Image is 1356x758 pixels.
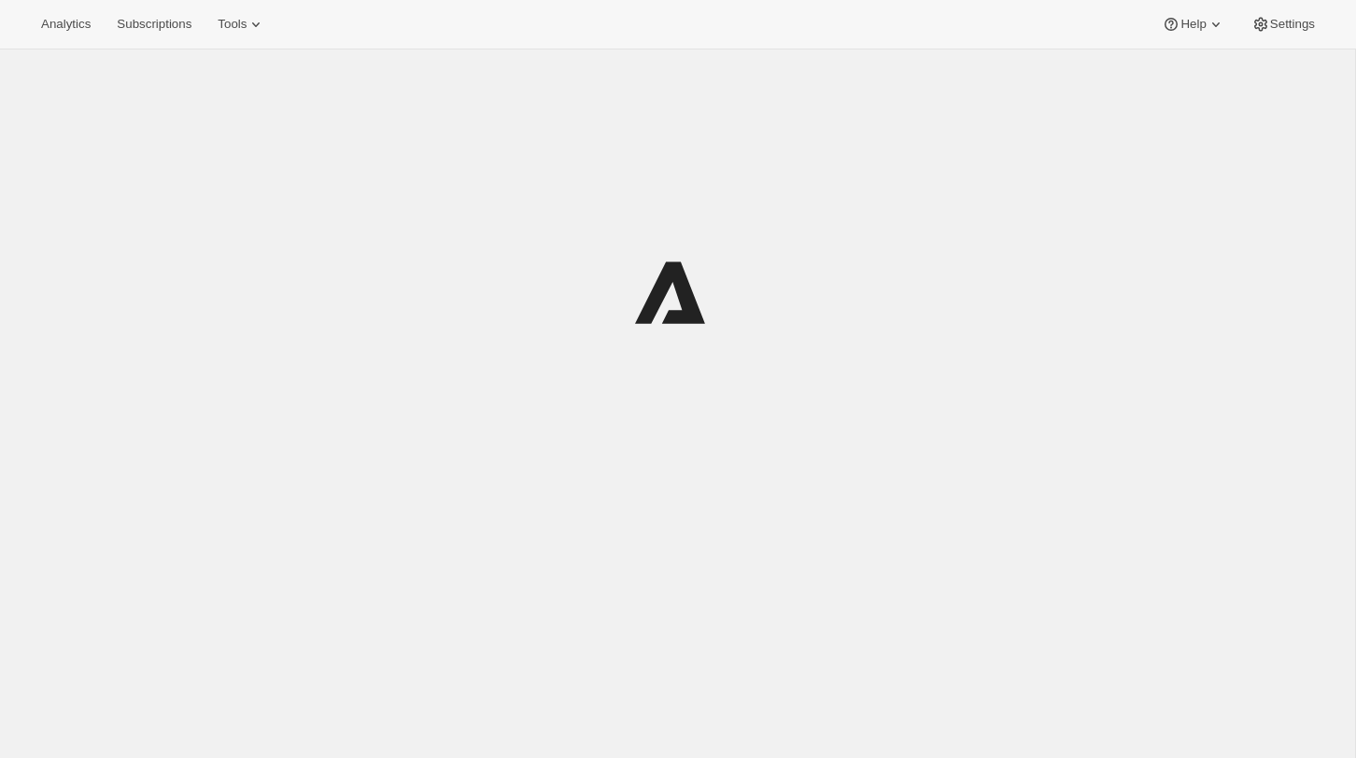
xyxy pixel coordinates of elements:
button: Tools [206,11,276,37]
button: Settings [1240,11,1326,37]
button: Subscriptions [106,11,203,37]
span: Subscriptions [117,17,191,32]
span: Tools [218,17,247,32]
button: Help [1151,11,1236,37]
button: Analytics [30,11,102,37]
span: Settings [1270,17,1315,32]
span: Help [1180,17,1206,32]
span: Analytics [41,17,91,32]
